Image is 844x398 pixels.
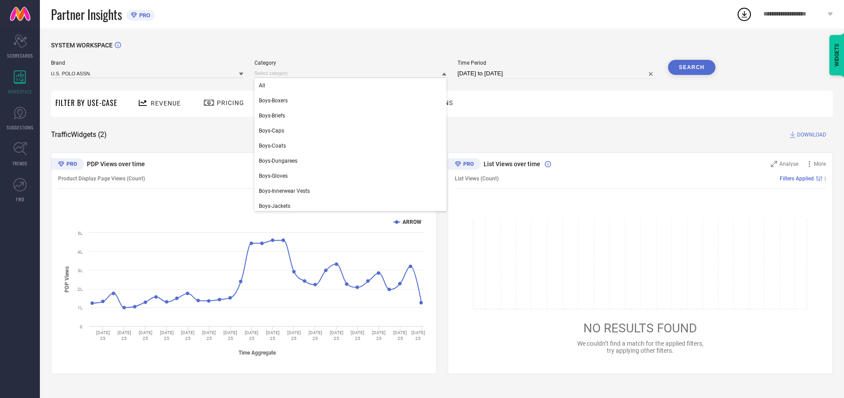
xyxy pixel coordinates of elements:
text: [DATE] 25 [411,330,425,341]
div: Premium [448,158,481,172]
text: [DATE] 25 [96,330,110,341]
span: PDP Views over time [87,160,145,168]
text: [DATE] 25 [160,330,174,341]
div: Open download list [736,6,752,22]
span: Boys-Jackets [259,203,290,209]
text: [DATE] 25 [309,330,322,341]
div: Boys-Gloves [254,168,447,183]
span: Boys-Innerwear Vests [259,188,310,194]
div: Boys-Jackets [254,199,447,214]
div: All [254,78,447,93]
span: List Views (Count) [455,176,499,182]
span: Filters Applied [780,176,814,182]
div: Boys-Caps [254,123,447,138]
span: Traffic Widgets ( 2 ) [51,130,107,139]
text: [DATE] 25 [372,330,386,341]
div: Boys-Innerwear Vests [254,183,447,199]
span: SCORECARDS [7,52,33,59]
span: All [259,82,265,89]
span: Boys-Briefs [259,113,285,119]
text: 3L [78,268,83,273]
text: 5L [78,231,83,236]
span: DOWNLOAD [797,130,826,139]
text: [DATE] 25 [223,330,237,341]
span: We couldn’t find a match for the applied filters, try applying other filters. [577,340,703,354]
span: | [824,176,826,182]
span: Analyse [779,161,798,167]
div: Boys-Briefs [254,108,447,123]
text: [DATE] 25 [351,330,364,341]
text: [DATE] 25 [181,330,195,341]
span: TRENDS [12,160,27,167]
span: More [814,161,826,167]
tspan: Time Aggregate [238,350,276,356]
button: Search [668,60,716,75]
text: [DATE] 25 [330,330,344,341]
span: Partner Insights [51,5,122,23]
span: WORKSPACE [8,88,32,95]
text: [DATE] 25 [202,330,216,341]
span: FWD [16,196,24,203]
text: [DATE] 25 [266,330,280,341]
text: [DATE] 25 [245,330,258,341]
span: SUGGESTIONS [7,124,34,131]
text: ARROW [402,219,422,225]
text: [DATE] 25 [393,330,407,341]
text: 1L [78,305,83,310]
span: Filter By Use-Case [55,98,117,108]
text: 0 [80,324,82,329]
div: Premium [51,158,84,172]
input: Select category [254,69,447,78]
span: Category [254,60,447,66]
span: NO RESULTS FOUND [583,321,697,336]
span: PRO [137,12,150,19]
input: Select time period [457,68,657,79]
span: Boys-Boxers [259,98,288,104]
span: Boys-Caps [259,128,284,134]
text: [DATE] 25 [117,330,131,341]
span: Boys-Dungarees [259,158,297,164]
span: Time Period [457,60,657,66]
span: List Views over time [484,160,540,168]
tspan: PDP Views [64,266,70,293]
div: Boys-Coats [254,138,447,153]
div: Boys-Boxers [254,93,447,108]
span: Revenue [151,100,181,107]
text: [DATE] 25 [139,330,152,341]
svg: Zoom [771,161,777,167]
span: Brand [51,60,243,66]
span: Boys-Gloves [259,173,288,179]
span: Product Display Page Views (Count) [58,176,145,182]
span: SYSTEM WORKSPACE [51,42,113,49]
text: 2L [78,287,83,292]
div: Boys-Dungarees [254,153,447,168]
text: [DATE] 25 [287,330,301,341]
text: 4L [78,250,83,254]
span: Boys-Coats [259,143,286,149]
span: Pricing [217,99,244,106]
